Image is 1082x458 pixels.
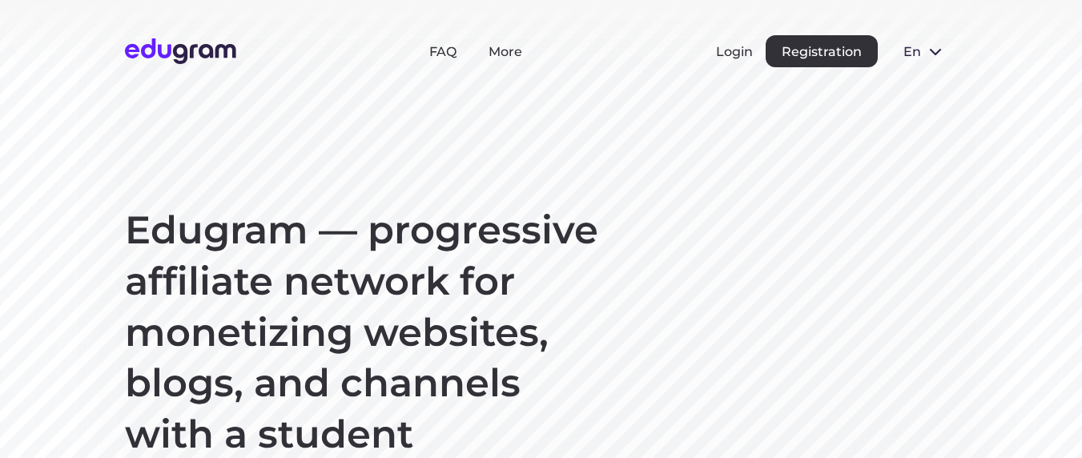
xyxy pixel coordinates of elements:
button: Registration [766,35,878,67]
button: Login [716,44,753,59]
a: More [489,44,522,59]
button: en [891,35,958,67]
span: en [903,44,919,59]
a: FAQ [429,44,457,59]
img: Edugram Logo [125,38,236,64]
